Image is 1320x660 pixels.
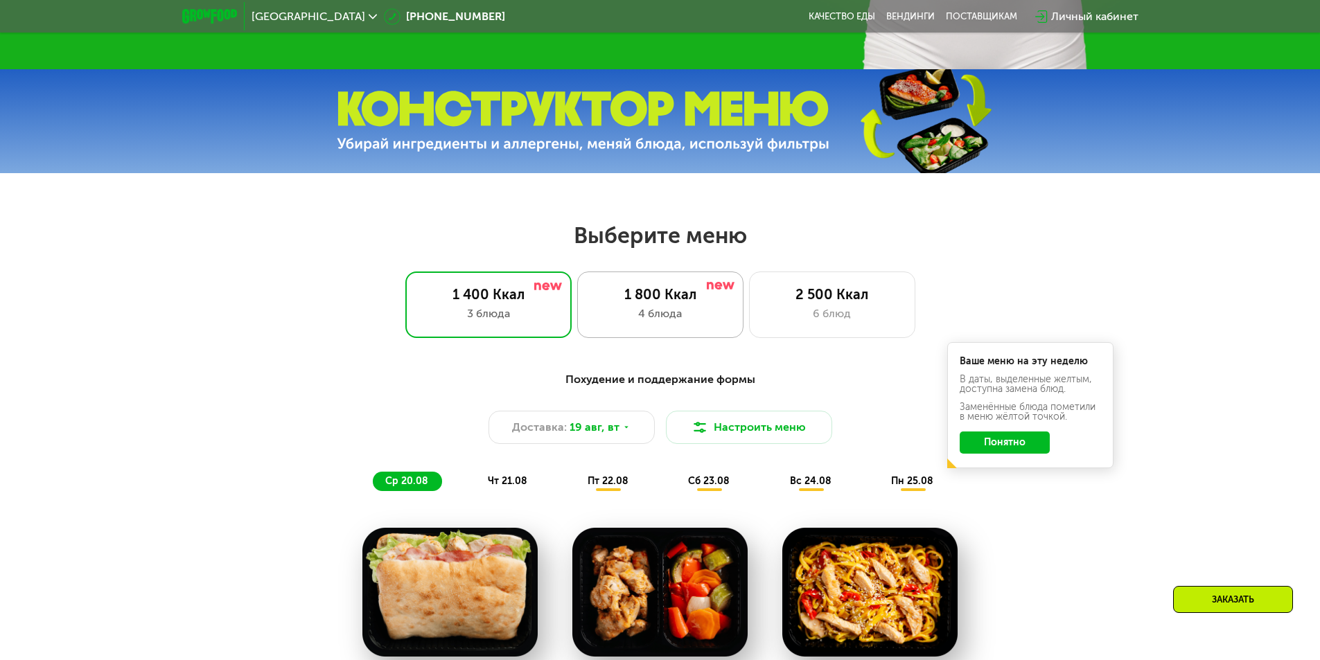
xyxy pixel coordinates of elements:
div: 1 400 Ккал [420,286,557,303]
div: В даты, выделенные желтым, доступна замена блюд. [960,375,1101,394]
a: Качество еды [809,11,875,22]
span: сб 23.08 [688,475,730,487]
span: чт 21.08 [488,475,527,487]
div: Личный кабинет [1051,8,1138,25]
div: Похудение и поддержание формы [250,371,1071,389]
span: 19 авг, вт [570,419,619,436]
div: 4 блюда [592,305,729,322]
button: Понятно [960,431,1050,454]
span: пн 25.08 [891,475,933,487]
div: 2 500 Ккал [764,286,901,303]
span: пт 22.08 [588,475,628,487]
div: Ваше меню на эту неделю [960,357,1101,366]
div: 6 блюд [764,305,901,322]
div: 3 блюда [420,305,557,322]
a: [PHONE_NUMBER] [384,8,505,25]
div: поставщикам [946,11,1017,22]
span: [GEOGRAPHIC_DATA] [252,11,365,22]
div: Заказать [1173,586,1293,613]
div: 1 800 Ккал [592,286,729,303]
button: Настроить меню [666,411,832,444]
h2: Выберите меню [44,222,1276,249]
div: Заменённые блюда пометили в меню жёлтой точкой. [960,402,1101,422]
span: Доставка: [512,419,567,436]
span: ср 20.08 [385,475,428,487]
a: Вендинги [886,11,935,22]
span: вс 24.08 [790,475,831,487]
